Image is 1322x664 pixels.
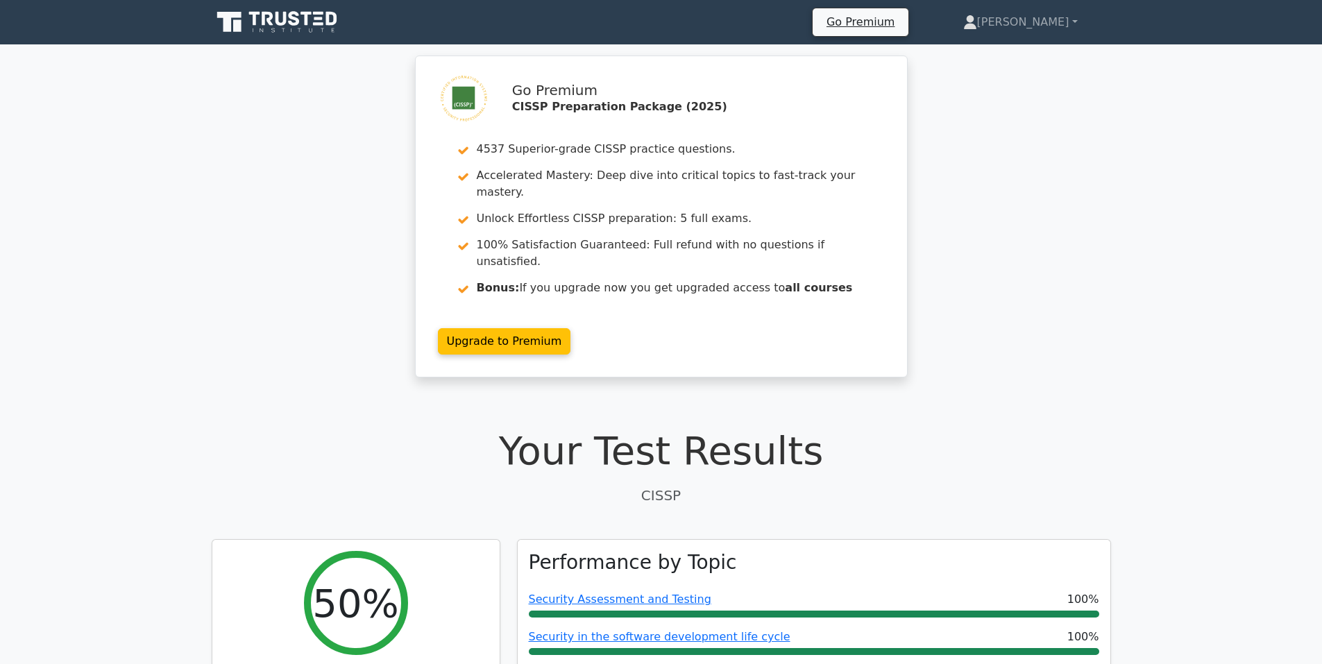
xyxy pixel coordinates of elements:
a: Security Assessment and Testing [529,593,711,606]
span: 100% [1067,591,1099,608]
h2: 50% [312,580,398,627]
a: Upgrade to Premium [438,328,571,355]
h3: Performance by Topic [529,551,737,574]
span: 100% [1067,629,1099,645]
a: Go Premium [818,12,903,31]
h1: Your Test Results [212,427,1111,474]
a: Security in the software development life cycle [529,630,790,643]
a: [PERSON_NAME] [930,8,1111,36]
p: CISSP [212,485,1111,506]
